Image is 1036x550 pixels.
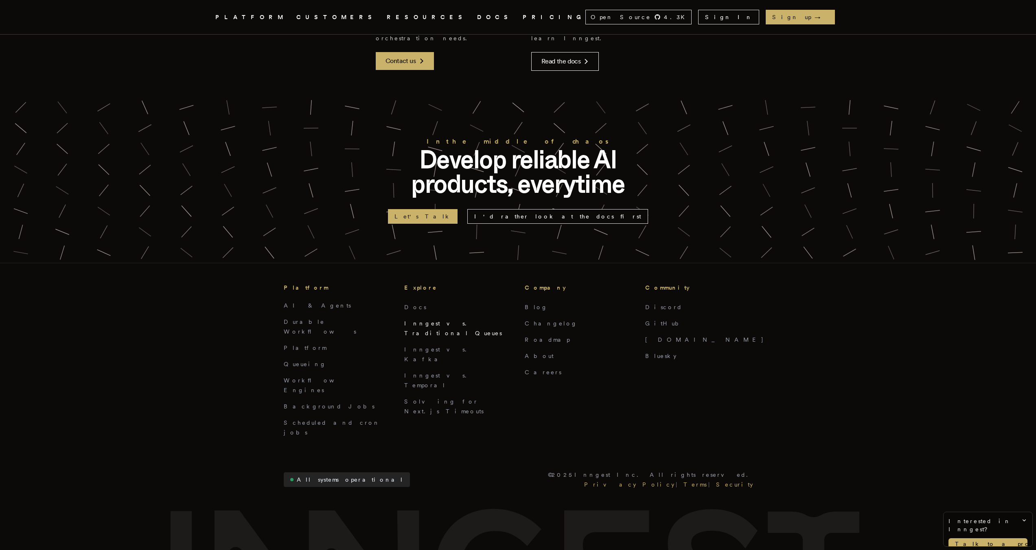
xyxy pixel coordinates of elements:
a: Inngest vs. Traditional Queues [404,320,502,336]
a: Scheduled and cron jobs [284,419,380,436]
span: 4.3 K [664,13,690,21]
a: Durable Workflows [284,319,356,335]
span: Interested in Inngest? [948,517,1027,533]
a: Platform [284,345,326,351]
h3: Explore [404,283,512,292]
a: GitHub [645,320,684,327]
a: Background Jobs [284,403,375,410]
div: | [676,480,682,489]
a: Roadmap [525,336,570,343]
button: PLATFORM [215,12,287,22]
p: © 2025 Inngest Inc. All rights reserved. [548,470,753,480]
a: Changelog [525,320,578,327]
a: Security [714,480,753,489]
a: Bluesky [645,353,676,359]
h3: Company [525,283,632,292]
a: Read the docs [531,52,599,71]
h3: Platform [284,283,391,292]
a: All systems operational [284,472,410,487]
button: RESOURCES [387,12,467,22]
a: DOCS [477,12,513,22]
a: Contact us [376,52,434,70]
h2: In the middle of chaos [388,136,648,147]
a: Privacy Policy [583,480,676,489]
a: Inngest vs. Temporal [404,372,471,388]
a: Queueing [284,361,326,367]
a: Terms [682,480,708,489]
a: CUSTOMERS [296,12,377,22]
a: Inngest vs. Kafka [404,346,471,362]
a: Docs [404,304,426,310]
a: PRICING [523,12,585,22]
a: Discord [645,304,682,310]
a: About [525,353,554,359]
a: Workflow Engines [284,377,354,393]
a: Sign In [698,10,759,24]
span: → [815,13,828,21]
a: Blog [525,304,548,310]
a: Careers [525,369,561,375]
a: Solving for Next.js Timeouts [404,398,484,415]
span: Open Source [591,13,651,21]
a: Talk to a product expert [948,538,1027,550]
h3: Community [645,283,753,292]
a: AI & Agents [284,302,351,309]
a: I'd rather look at the docs first [467,209,648,224]
a: [DOMAIN_NAME] [645,336,764,343]
p: Develop reliable AI products, everytime [388,147,648,196]
div: | [708,480,714,489]
a: Sign up [766,10,835,24]
a: Let's Talk [388,209,458,224]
